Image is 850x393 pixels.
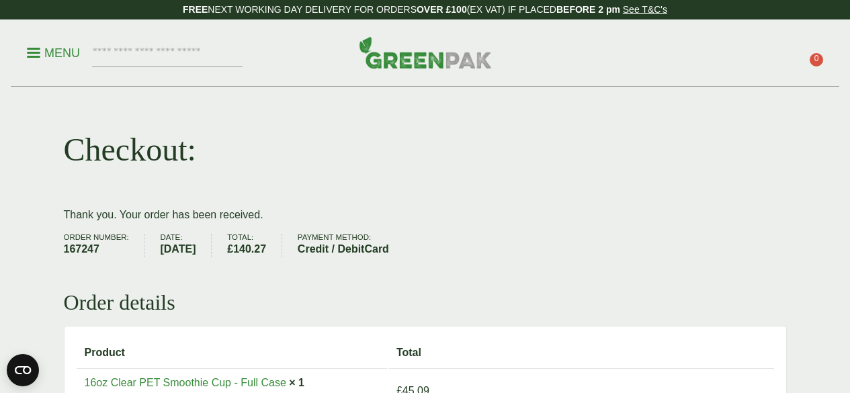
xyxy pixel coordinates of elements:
[64,130,196,169] h1: Checkout:
[359,36,492,69] img: GreenPak Supplies
[298,234,405,257] li: Payment method:
[810,53,823,67] span: 0
[623,4,667,15] a: See T&C's
[388,339,774,367] th: Total
[160,234,212,257] li: Date:
[64,241,129,257] strong: 167247
[77,339,387,367] th: Product
[64,207,787,223] p: Thank you. Your order has been received.
[298,241,389,257] strong: Credit / DebitCard
[7,354,39,386] button: Open CMP widget
[64,290,787,315] h2: Order details
[227,234,282,257] li: Total:
[227,243,233,255] span: £
[227,243,266,255] bdi: 140.27
[27,45,80,58] a: Menu
[289,377,304,388] strong: × 1
[556,4,620,15] strong: BEFORE 2 pm
[183,4,208,15] strong: FREE
[64,234,145,257] li: Order number:
[85,377,286,388] a: 16oz Clear PET Smoothie Cup - Full Case
[417,4,467,15] strong: OVER £100
[27,45,80,61] p: Menu
[160,241,196,257] strong: [DATE]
